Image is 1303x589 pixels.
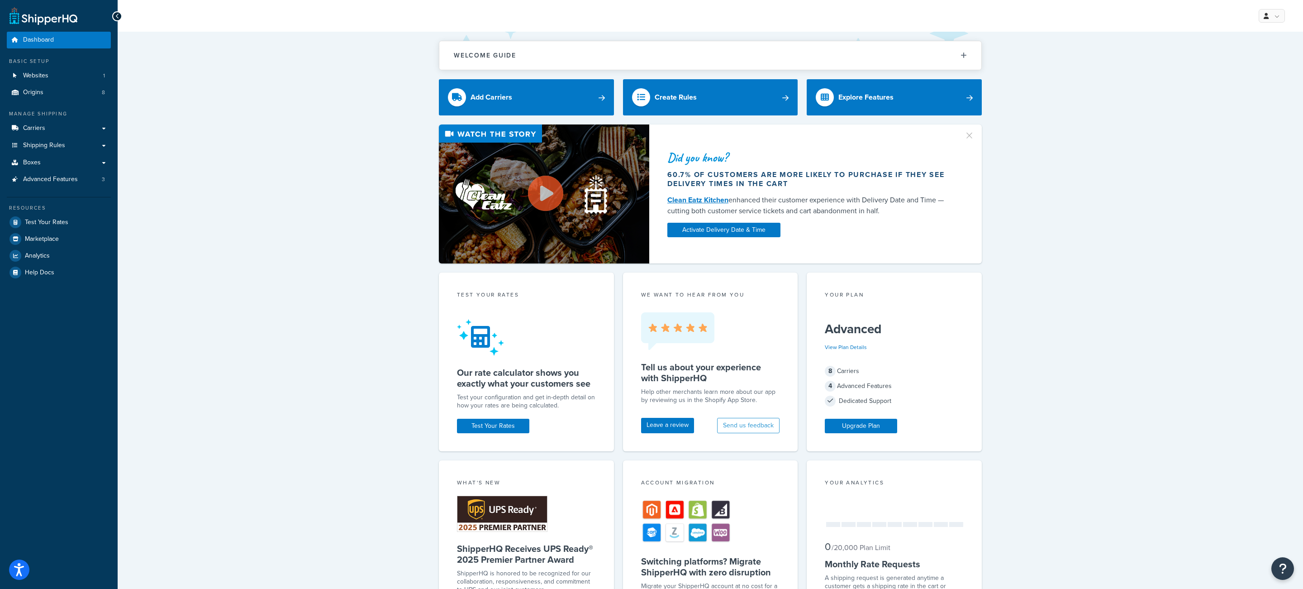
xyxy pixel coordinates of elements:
div: Carriers [825,365,964,378]
span: 0 [825,539,831,554]
a: Origins8 [7,84,111,101]
span: Origins [23,89,43,96]
a: Clean Eatz Kitchen [667,195,728,205]
span: Carriers [23,125,45,132]
span: 8 [102,89,105,96]
span: Dashboard [23,36,54,44]
div: Add Carriers [471,91,512,104]
p: Help other merchants learn more about our app by reviewing us in the Shopify App Store. [641,388,780,404]
div: Explore Features [838,91,894,104]
button: Welcome Guide [439,41,981,70]
span: Test Your Rates [25,219,68,226]
button: Send us feedback [717,418,780,433]
img: Video thumbnail [439,125,649,263]
a: Activate Delivery Date & Time [667,223,780,237]
div: Your Analytics [825,479,964,489]
span: 1 [103,72,105,80]
a: Dashboard [7,32,111,48]
h5: Monthly Rate Requests [825,559,964,570]
a: Upgrade Plan [825,419,897,433]
p: we want to hear from you [641,291,780,299]
a: Analytics [7,248,111,264]
div: Resources [7,204,111,212]
li: Origins [7,84,111,101]
div: Dedicated Support [825,395,964,407]
a: Marketplace [7,231,111,247]
a: Add Carriers [439,79,614,115]
span: 8 [825,366,836,377]
div: What's New [457,479,596,489]
div: enhanced their customer experience with Delivery Date and Time — cutting both customer service ti... [667,195,953,216]
div: Did you know? [667,151,953,164]
span: Shipping Rules [23,142,65,149]
a: Shipping Rules [7,137,111,154]
h5: ShipperHQ Receives UPS Ready® 2025 Premier Partner Award [457,543,596,565]
div: 60.7% of customers are more likely to purchase if they see delivery times in the cart [667,170,953,188]
a: Advanced Features3 [7,171,111,188]
h2: Welcome Guide [454,52,516,59]
h5: Tell us about your experience with ShipperHQ [641,362,780,383]
span: Advanced Features [23,176,78,183]
span: Websites [23,72,48,80]
button: Open Resource Center [1271,557,1294,580]
h5: Our rate calculator shows you exactly what your customers see [457,367,596,389]
small: / 20,000 Plan Limit [832,542,890,553]
li: Websites [7,67,111,84]
div: Basic Setup [7,57,111,65]
a: Create Rules [623,79,798,115]
a: Leave a review [641,418,694,433]
li: Advanced Features [7,171,111,188]
div: Manage Shipping [7,110,111,118]
span: Help Docs [25,269,54,277]
a: Test Your Rates [7,214,111,230]
div: Test your rates [457,291,596,301]
a: Carriers [7,120,111,137]
h5: Advanced [825,322,964,336]
h5: Switching platforms? Migrate ShipperHQ with zero disruption [641,556,780,578]
div: Create Rules [655,91,697,104]
a: Websites1 [7,67,111,84]
span: Boxes [23,159,41,167]
span: Analytics [25,252,50,260]
div: Account Migration [641,479,780,489]
a: Explore Features [807,79,982,115]
span: 3 [102,176,105,183]
span: Marketplace [25,235,59,243]
a: Boxes [7,154,111,171]
a: Test Your Rates [457,419,529,433]
a: Help Docs [7,264,111,281]
div: Test your configuration and get in-depth detail on how your rates are being calculated. [457,393,596,410]
a: View Plan Details [825,343,867,351]
span: 4 [825,381,836,392]
div: Your Plan [825,291,964,301]
div: Advanced Features [825,380,964,393]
